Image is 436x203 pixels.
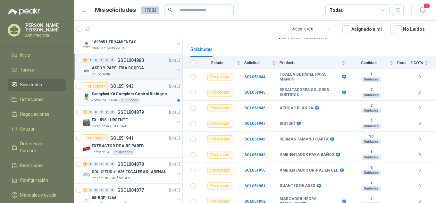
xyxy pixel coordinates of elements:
[20,140,60,154] span: Órdenes de Compra
[99,188,104,192] div: 0
[361,124,381,129] div: Unidades
[105,58,109,63] div: 0
[207,151,232,159] div: Por cotizar
[349,150,393,155] b: 1
[397,57,410,69] th: Docs
[83,82,108,90] div: Por cotizar
[20,81,42,88] span: Solicitudes
[410,152,428,158] b: 0
[88,162,93,166] div: 0
[410,183,428,189] b: 0
[83,58,88,63] div: 9
[244,168,265,173] a: SOL051950
[244,121,265,126] a: SOL051947
[20,111,49,118] span: Negociaciones
[117,58,144,63] p: GSOL004880
[105,188,109,192] div: 0
[361,170,381,175] div: Unidades
[94,162,98,166] div: 0
[410,74,428,80] b: 0
[280,106,313,111] b: AZUCAR BLANCA
[207,120,232,128] div: Por cotizar
[117,162,144,166] p: GSOL004878
[169,57,180,63] p: [DATE]
[199,61,235,65] span: Estado
[8,174,66,186] a: Configuración
[20,96,44,103] span: Licitaciones
[8,49,66,61] a: Inicio
[280,183,315,189] b: GUANTES DE ASEO
[349,103,393,108] b: 2
[83,67,90,74] img: Company Logo
[83,93,90,100] img: Company Logo
[349,61,388,65] span: Cantidad
[244,57,280,69] th: Solicitud
[169,135,180,141] p: [DATE]
[417,4,428,16] button: 4
[349,119,393,124] b: 2
[92,150,111,155] p: Lafayette SAS
[83,119,90,126] img: Company Logo
[92,195,116,201] p: 08-RQP-1464
[207,73,232,81] div: Por cotizar
[280,61,340,65] span: Producto
[339,23,385,35] button: Asignado a mi
[110,110,115,114] div: 0
[74,80,182,106] a: Por cotizarSOL051943[DATE] Company LogoSanoplant Kit Completo Control BiológicoZoologico De Cali3...
[94,110,98,114] div: 0
[8,123,66,135] a: Cotizar
[117,188,144,192] p: GSOL004877
[361,77,381,82] div: Unidades
[110,136,134,140] p: SOL051941
[88,188,93,192] div: 0
[99,58,104,63] div: 0
[280,168,338,173] b: AMBIENTADOR ORINAL EN GEL
[88,58,93,63] div: 0
[8,189,66,201] a: Manuales y ayuda
[117,110,144,114] p: GSOL004879
[207,167,232,174] div: Por cotizar
[169,83,180,89] p: [DATE]
[361,93,381,98] div: Unidades
[83,56,181,77] a: 9 0 0 0 0 0 GSOL004880[DATE] Company LogoASEO Y PAPELERIA BODEGAGrupo North
[110,84,134,89] p: SOL051943
[244,106,265,110] b: SOL051946
[410,167,428,173] b: 0
[349,134,393,140] b: 10
[280,72,340,82] b: TOALLA DE PAPEL PARA MANOS
[92,143,144,149] p: EXTRACTOR DE AIRE PARED
[92,91,167,97] p: Sanoplant Kit Completo Control Biológico
[8,108,66,120] a: Negociaciones
[113,150,135,155] div: 2 Unidades
[83,108,181,129] a: 1 0 0 0 0 0 GSOL004879[DATE] Company LogoEX - 598 - URGENTEOleaginosas [GEOGRAPHIC_DATA][PERSON_N...
[105,110,109,114] div: 0
[99,162,104,166] div: 0
[410,89,428,96] b: 0
[88,110,93,114] div: 0
[244,75,265,79] b: SOL051944
[361,108,381,113] div: Unidades
[94,58,98,63] div: 0
[92,117,128,123] p: EX - 598 - URGENTE
[244,153,265,157] a: SOL051949
[207,135,232,143] div: Por cotizar
[207,89,232,97] div: Por cotizar
[92,176,131,181] p: Rio Fertil del Pacífico S.A.S.
[280,88,340,97] b: RESALTADORES COLORES SURTIDOS
[410,121,428,127] b: 0
[280,121,295,126] b: BISTURÍ
[94,188,98,192] div: 0
[92,39,136,45] p: 169895 HERRAMIENTAS
[83,160,181,181] a: 2 0 0 0 0 0 GSOL004878[DATE] Company LogoSOLICITUD #1626 ESCALERAS- ARENALRio Fertil del Pacífico...
[92,124,132,129] p: Oleaginosas [GEOGRAPHIC_DATA][PERSON_NAME]
[83,162,88,166] div: 2
[169,109,180,115] p: [DATE]
[83,145,90,152] img: Company Logo
[8,8,40,15] img: Logo peakr
[92,169,166,175] p: SOLICITUD #1626 ESCALERAS- ARENAL
[105,162,109,166] div: 0
[410,136,428,142] b: 0
[8,159,66,172] a: Remisiones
